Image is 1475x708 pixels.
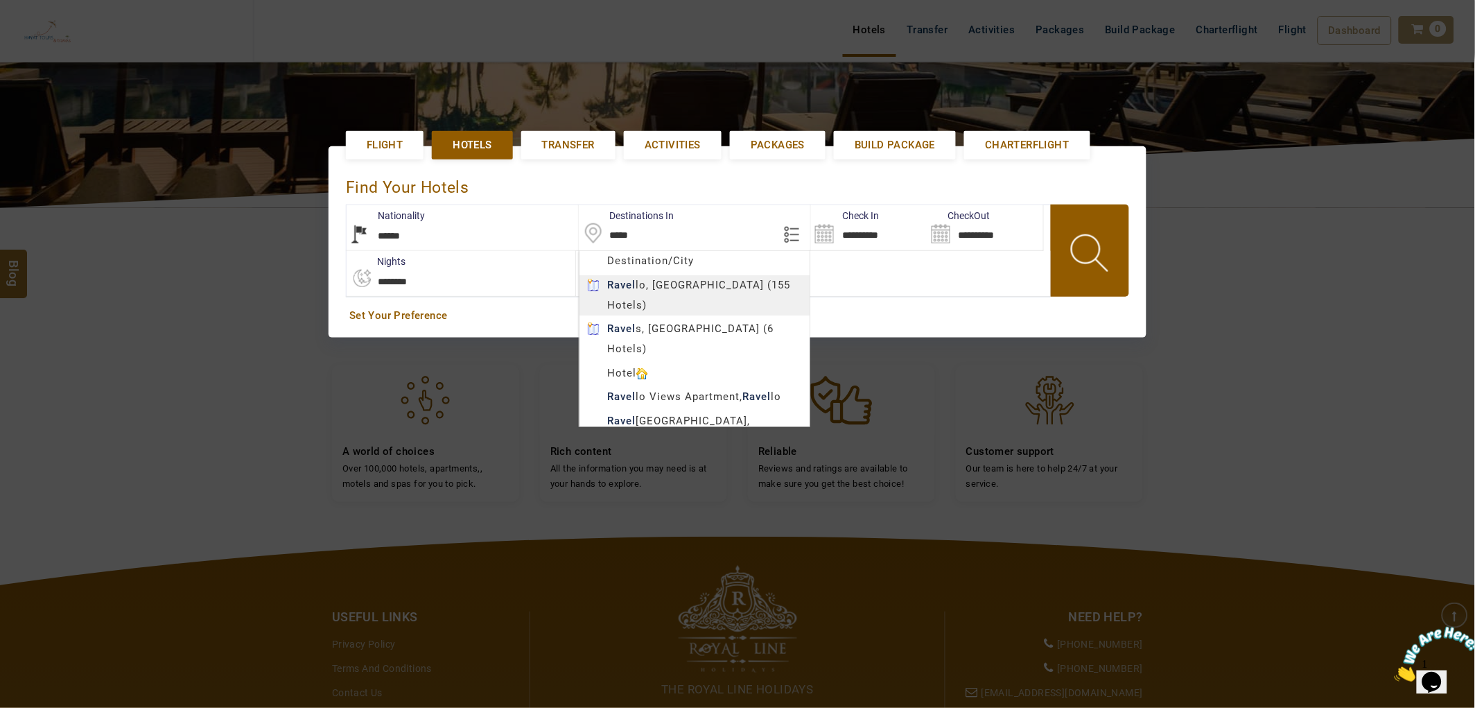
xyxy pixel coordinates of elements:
div: lo Views Apartment, lo [579,387,810,407]
label: Nationality [347,209,425,223]
span: Flight [367,138,403,153]
div: lo, [GEOGRAPHIC_DATA] (155 Hotels) [579,275,810,316]
a: Activities [624,131,722,159]
span: Packages [751,138,805,153]
b: Ravel [607,322,636,335]
a: Set Your Preference [349,309,1126,323]
b: Ravel [607,415,636,427]
label: Destinations In [579,209,674,223]
b: Ravel [742,390,771,403]
div: s, [GEOGRAPHIC_DATA] (6 Hotels) [579,319,810,359]
span: Charterflight [985,138,1069,153]
span: Activities [645,138,701,153]
a: Transfer [521,131,616,159]
b: Ravel [607,279,636,291]
span: 1 [6,6,11,17]
input: Search [811,205,927,250]
a: Hotels [432,131,512,159]
label: CheckOut [927,209,990,223]
span: Hotels [453,138,491,153]
a: Charterflight [964,131,1090,159]
span: Build Package [855,138,935,153]
iframe: chat widget [1389,621,1475,687]
div: [GEOGRAPHIC_DATA], [GEOGRAPHIC_DATA] [579,411,810,451]
a: Packages [730,131,826,159]
label: Check In [811,209,879,223]
b: Ravel [607,390,636,403]
div: Find Your Hotels [346,164,1129,205]
a: Build Package [834,131,956,159]
input: Search [927,205,1043,250]
span: Transfer [542,138,595,153]
a: Flight [346,131,424,159]
label: Rooms [576,254,638,268]
label: nights [346,254,405,268]
div: Destination/City [579,251,810,271]
div: Hotel [579,363,810,383]
img: Chat attention grabber [6,6,91,60]
img: hotelicon.PNG [636,368,647,379]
